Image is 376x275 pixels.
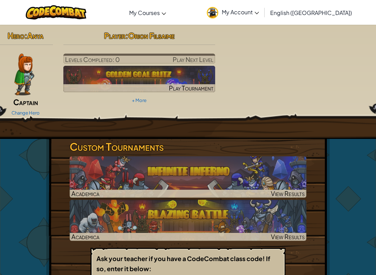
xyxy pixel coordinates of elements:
span: Academica [71,189,99,197]
span: View Results [271,189,305,197]
span: : [125,31,128,40]
a: My Courses [126,3,170,22]
a: Play Next Level [63,54,216,64]
a: Change Hero [11,110,40,116]
h3: Custom Tournaments [70,139,306,155]
span: Play Tournament [169,84,213,92]
img: captain-pose.png [14,54,34,95]
a: AcademicaView Results [70,200,306,241]
span: Levels Completed: 0 [65,55,120,63]
b: Ask your teacher if you have a CodeCombat class code! If so, enter it below: [96,254,270,273]
a: Play Tournament [63,66,216,92]
span: English ([GEOGRAPHIC_DATA]) [270,9,352,16]
span: Play Next Level [173,55,213,63]
a: + More [132,97,147,103]
a: AcademicaView Results [70,156,306,198]
span: Player [104,31,125,40]
a: My Account [203,1,263,23]
span: Hero [8,31,24,40]
span: My Courses [129,9,160,16]
img: Blazing Battle [70,200,306,241]
span: Anya [27,31,44,40]
span: Academica [71,233,99,241]
span: My Account [222,8,259,16]
img: Golden Goal [63,66,216,92]
span: Orion Filsaime [128,31,174,40]
img: CodeCombat logo [26,5,87,19]
a: English ([GEOGRAPHIC_DATA]) [267,3,355,22]
img: Infinite Inferno [70,156,306,198]
span: View Results [271,233,305,241]
span: Captain [13,97,38,107]
span: : [24,31,27,40]
img: avatar [207,7,218,18]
